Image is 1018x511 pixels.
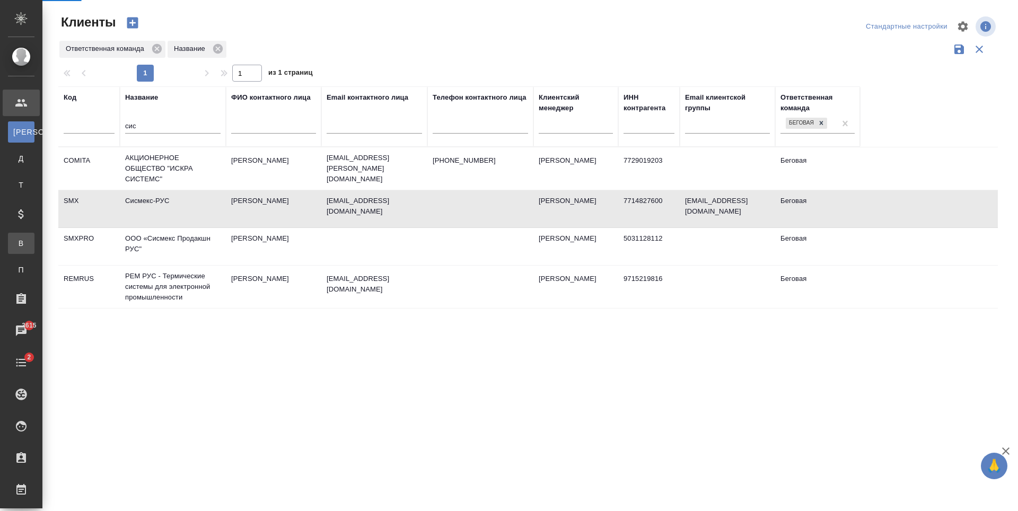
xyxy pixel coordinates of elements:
[168,41,226,58] div: Название
[533,228,618,265] td: [PERSON_NAME]
[13,180,29,190] span: Т
[863,19,950,35] div: split button
[58,228,120,265] td: SMXPRO
[327,92,408,103] div: Email контактного лица
[786,118,815,129] div: Беговая
[268,66,313,82] span: из 1 страниц
[985,455,1003,477] span: 🙏
[13,265,29,275] span: П
[775,150,860,187] td: Беговая
[969,39,989,59] button: Сбросить фильтры
[120,14,145,32] button: Создать
[226,228,321,265] td: [PERSON_NAME]
[680,190,775,227] td: [EMAIL_ADDRESS][DOMAIN_NAME]
[533,150,618,187] td: [PERSON_NAME]
[539,92,613,113] div: Клиентский менеджер
[59,41,165,58] div: Ответственная команда
[3,318,40,344] a: 3615
[125,92,158,103] div: Название
[981,453,1007,479] button: 🙏
[327,153,422,184] p: [EMAIL_ADDRESS][PERSON_NAME][DOMAIN_NAME]
[949,39,969,59] button: Сохранить фильтры
[231,92,311,103] div: ФИО контактного лица
[120,147,226,190] td: АКЦИОНЕРНОЕ ОБЩЕСТВО "ИСКРА СИСТЕМС"
[8,148,34,169] a: Д
[21,352,37,363] span: 2
[3,349,40,376] a: 2
[8,121,34,143] a: [PERSON_NAME]
[327,274,422,295] p: [EMAIL_ADDRESS][DOMAIN_NAME]
[64,92,76,103] div: Код
[13,153,29,164] span: Д
[120,228,226,265] td: ООО «Сисмекс Продакшн РУС"
[120,266,226,308] td: РЕМ РУС - Термические системы для электронной промышленности
[775,268,860,305] td: Беговая
[950,14,976,39] span: Настроить таблицу
[433,155,528,166] p: [PHONE_NUMBER]
[533,268,618,305] td: [PERSON_NAME]
[15,320,42,331] span: 3615
[780,92,855,113] div: Ответственная команда
[8,174,34,196] a: Т
[775,190,860,227] td: Беговая
[976,16,998,37] span: Посмотреть информацию
[58,14,116,31] span: Клиенты
[226,190,321,227] td: [PERSON_NAME]
[8,233,34,254] a: В
[13,127,29,137] span: [PERSON_NAME]
[685,92,770,113] div: Email клиентской группы
[13,238,29,249] span: В
[226,268,321,305] td: [PERSON_NAME]
[775,228,860,265] td: Беговая
[327,196,422,217] p: [EMAIL_ADDRESS][DOMAIN_NAME]
[174,43,209,54] p: Название
[618,150,680,187] td: 7729019203
[120,190,226,227] td: Сисмекс-РУС
[58,150,120,187] td: COMITA
[618,268,680,305] td: 9715219816
[618,228,680,265] td: 5031128112
[58,190,120,227] td: SMX
[66,43,148,54] p: Ответственная команда
[433,92,526,103] div: Телефон контактного лица
[785,117,828,130] div: Беговая
[624,92,674,113] div: ИНН контрагента
[226,150,321,187] td: [PERSON_NAME]
[8,259,34,280] a: П
[58,268,120,305] td: REMRUS
[533,190,618,227] td: [PERSON_NAME]
[618,190,680,227] td: 7714827600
